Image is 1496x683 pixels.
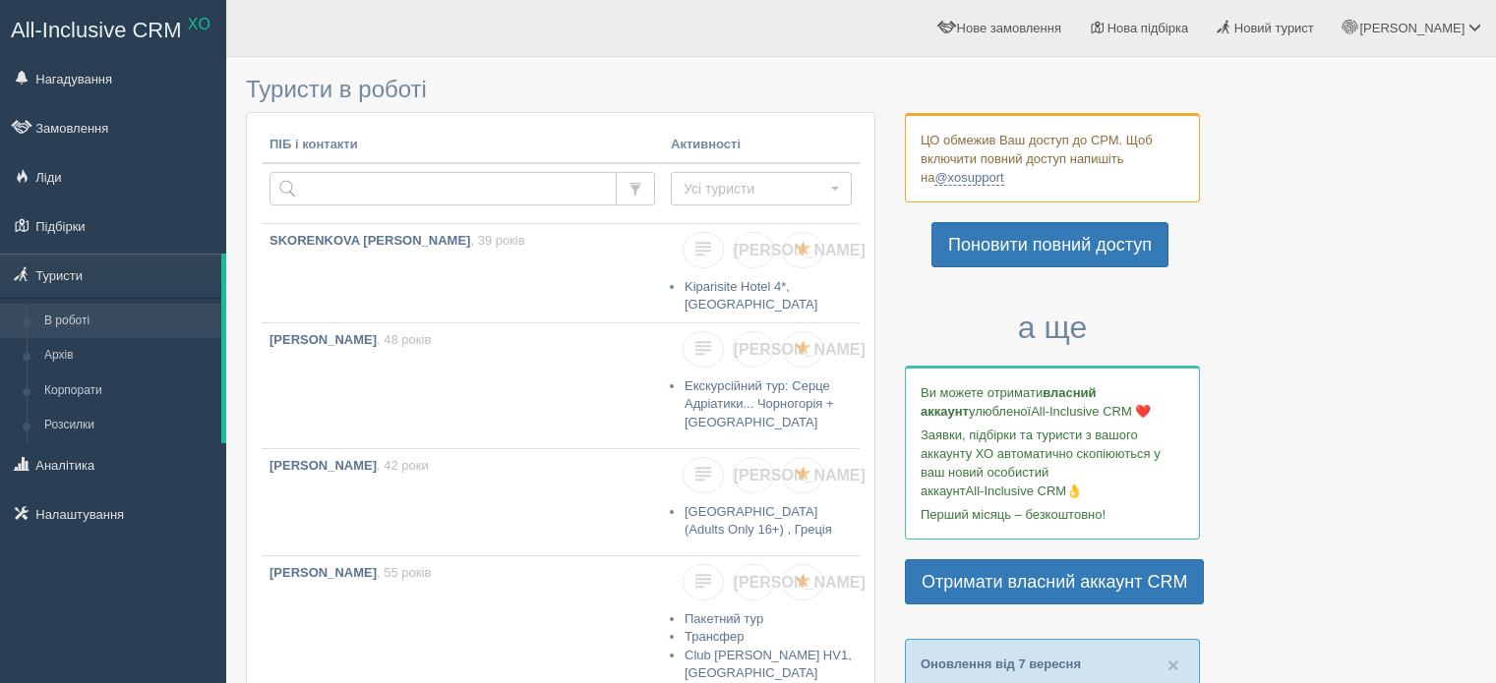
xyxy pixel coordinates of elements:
[685,504,832,538] a: [GEOGRAPHIC_DATA] (Adults Only 16+) , Греція
[733,457,774,493] a: [PERSON_NAME]
[377,565,431,580] span: , 55 років
[921,505,1184,524] p: Перший місяць – безкоштовно!
[685,279,817,313] a: Kiparisite Hotel 4*, [GEOGRAPHIC_DATA]
[269,172,617,205] input: Пошук за ПІБ, паспортом або контактами
[11,18,182,42] span: All-Inclusive CRM
[269,233,470,248] b: SKORENKOVA [PERSON_NAME]
[262,323,663,448] a: [PERSON_NAME], 48 років
[734,574,866,591] span: [PERSON_NAME]
[35,338,221,373] a: Архів
[35,408,221,443] a: Розсилки
[1167,655,1179,675] button: Close
[921,656,1081,671] a: Оновлення від 7 вересня
[921,383,1184,421] p: Ви можете отримати улюбленої
[1234,21,1314,35] span: Новий турист
[188,16,210,32] sup: XO
[685,648,852,681] a: Club [PERSON_NAME] HV1, [GEOGRAPHIC_DATA]
[905,311,1200,345] h3: а ще
[734,467,866,484] span: [PERSON_NAME]
[685,378,834,429] a: Екскурсійний тур: Серце Адріатики... Чорногорія + [GEOGRAPHIC_DATA]
[1,1,225,55] a: All-Inclusive CRM XO
[684,179,826,199] span: Усі туристи
[269,458,377,473] b: [PERSON_NAME]
[685,611,763,626] a: Пакетний тур
[377,332,431,347] span: , 48 років
[1167,654,1179,676] span: ×
[35,373,221,409] a: Корпорати
[905,559,1204,604] a: Отримати власний аккаунт CRM
[734,341,866,358] span: [PERSON_NAME]
[921,385,1097,419] b: власний аккаунт
[35,304,221,339] a: В роботі
[685,629,745,644] a: Трансфер
[1107,21,1189,35] span: Нова підбірка
[733,564,774,600] a: [PERSON_NAME]
[931,222,1168,267] a: Поновити повний доступ
[262,224,663,313] a: SKORENKOVA [PERSON_NAME], 39 років
[377,458,429,473] span: , 42 роки
[1359,21,1465,35] span: [PERSON_NAME]
[269,332,377,347] b: [PERSON_NAME]
[734,242,866,258] span: [PERSON_NAME]
[934,170,1003,186] a: @xosupport
[269,565,377,580] b: [PERSON_NAME]
[905,113,1200,202] div: ЦО обмежив Ваш доступ до СРМ. Щоб включити повний доступ напишіть на
[470,233,524,248] span: , 39 років
[733,331,774,368] a: [PERSON_NAME]
[921,426,1184,500] p: Заявки, підбірки та туристи з вашого аккаунту ХО автоматично скопіюються у ваш новий особистий ак...
[246,76,427,102] span: Туристи в роботі
[671,172,852,205] button: Усі туристи
[1031,404,1151,419] span: All-Inclusive CRM ❤️
[957,21,1061,35] span: Нове замовлення
[733,232,774,268] a: [PERSON_NAME]
[966,484,1083,498] span: All-Inclusive CRM👌
[262,449,663,555] a: [PERSON_NAME], 42 роки
[663,128,860,163] th: Активності
[262,128,663,163] th: ПІБ і контакти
